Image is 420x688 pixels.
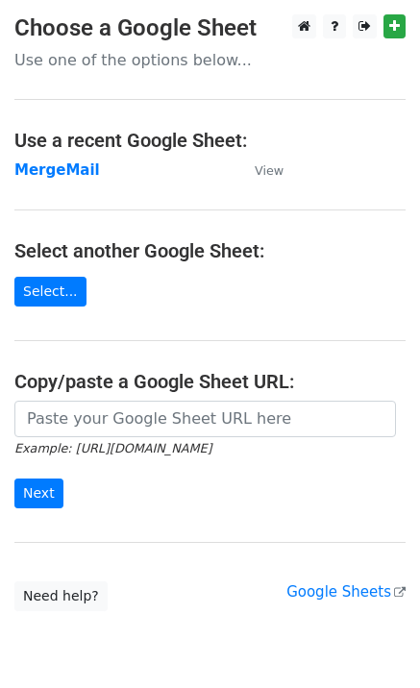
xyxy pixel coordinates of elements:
h4: Copy/paste a Google Sheet URL: [14,370,406,393]
h3: Choose a Google Sheet [14,14,406,42]
input: Next [14,479,63,508]
a: Select... [14,277,86,307]
p: Use one of the options below... [14,50,406,70]
a: View [235,161,284,179]
small: Example: [URL][DOMAIN_NAME] [14,441,211,455]
a: Need help? [14,581,108,611]
h4: Select another Google Sheet: [14,239,406,262]
h4: Use a recent Google Sheet: [14,129,406,152]
a: MergeMail [14,161,100,179]
input: Paste your Google Sheet URL here [14,401,396,437]
a: Google Sheets [286,583,406,601]
small: View [255,163,284,178]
